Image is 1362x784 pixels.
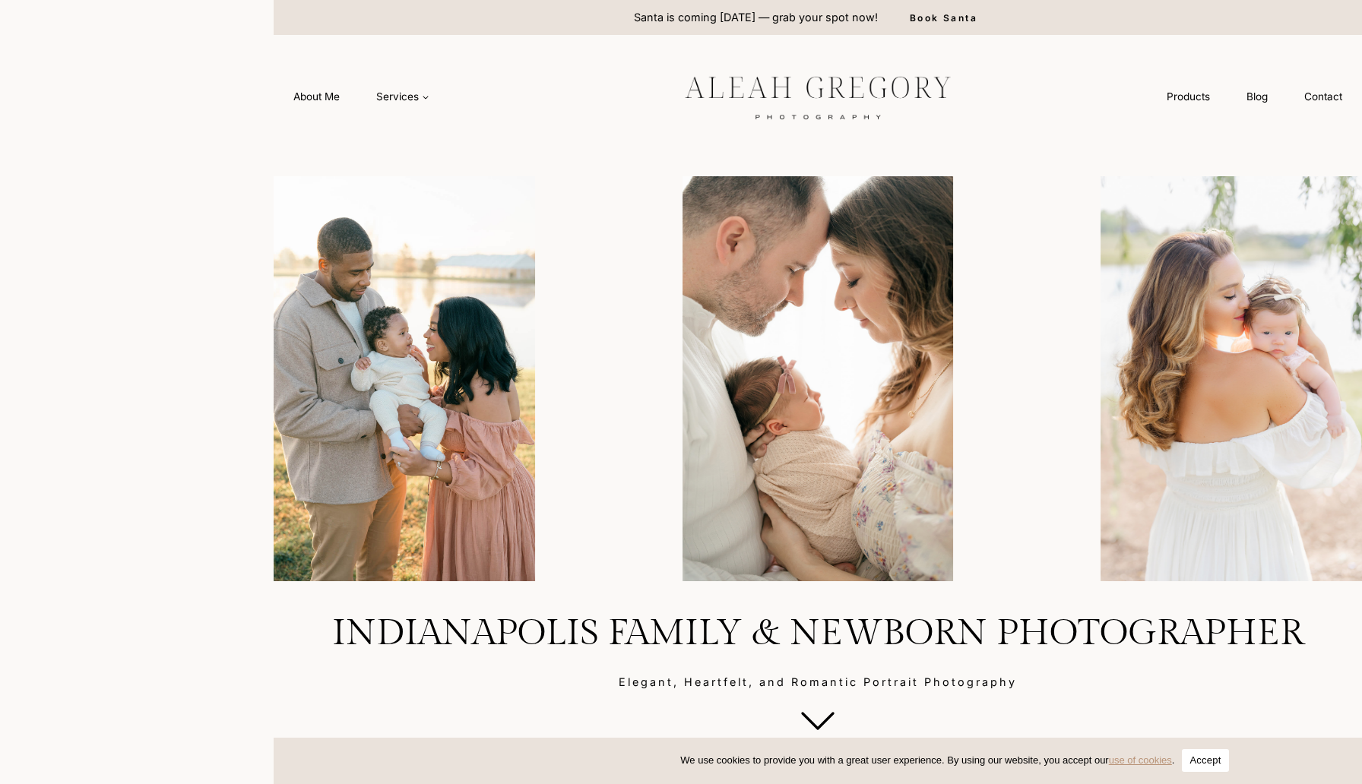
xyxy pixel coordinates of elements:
[1146,83,1227,111] a: Products
[198,176,603,581] li: 1 of 4
[275,83,448,111] nav: Primary
[198,176,603,581] img: Family enjoying a sunny day by the lake.
[635,9,877,26] p: Santa is coming [DATE] — grab your spot now!
[310,612,1326,656] h1: Indianapolis Family & Newborn Photographer
[1182,749,1228,772] button: Accept
[359,83,448,111] button: Child menu of Services
[275,83,359,111] a: About Me
[615,176,1020,581] li: 2 of 4
[1227,83,1285,111] a: Blog
[310,674,1326,691] p: Elegant, Heartfelt, and Romantic Portrait Photography
[1146,83,1360,111] nav: Secondary
[680,753,1174,768] span: We use cookies to provide you with a great user experience. By using our website, you accept our .
[1109,754,1172,766] a: use of cookies
[647,65,989,128] img: aleah gregory logo
[615,176,1020,581] img: Parents holding their baby lovingly by Indianapolis newborn photographer
[1285,83,1360,111] a: Contact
